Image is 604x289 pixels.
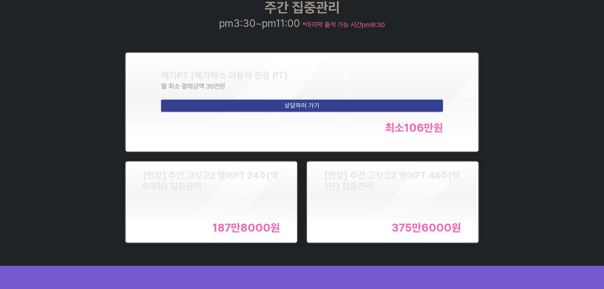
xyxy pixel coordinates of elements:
[166,100,438,111] span: 상담하러 가기
[385,121,443,134] div: 최소 106만 원
[161,82,443,90] div: 월 최소 결제금액 35만원
[302,21,385,29] span: *마지막 출석 가능 시간 pm9:30
[219,17,302,30] span: pm3:30~pm11:00
[212,221,280,234] div: 187만8000 원
[161,100,443,112] button: 상담하러 가기
[324,170,460,192] span: [연장] 주간 고1/고2 영어PT 48주(약 1년) 집중관리
[161,70,288,81] span: 메가PT (메가패스 이용자 전용 PT)
[392,221,461,234] div: 375만6000 원
[143,170,278,192] span: [연장] 주간 고1/고2 영어PT 24주(약 6개월) 집중관리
